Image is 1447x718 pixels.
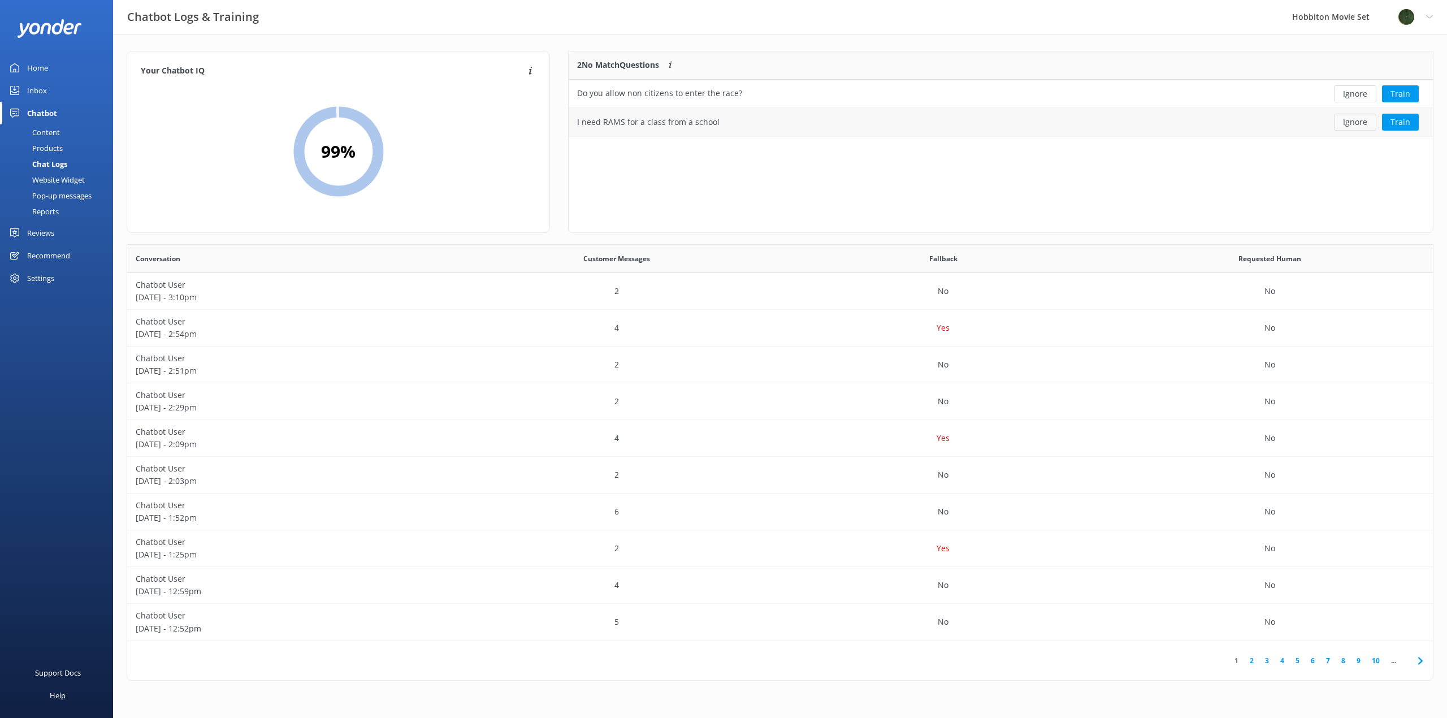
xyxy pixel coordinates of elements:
p: No [1264,322,1275,334]
button: Ignore [1334,85,1376,102]
span: Customer Messages [583,253,650,264]
p: Chatbot User [136,536,445,548]
a: 4 [1275,655,1290,666]
p: Chatbot User [136,499,445,512]
div: Inbox [27,79,47,102]
p: Chatbot User [136,352,445,365]
div: Pop-up messages [7,188,92,204]
div: row [127,310,1433,347]
p: No [1264,616,1275,628]
p: 4 [614,322,619,334]
p: [DATE] - 2:51pm [136,365,445,377]
p: No [938,358,948,371]
div: row [127,530,1433,567]
a: Reports [7,204,113,219]
div: row [127,420,1433,457]
div: Do you allow non citizens to enter the race? [577,87,742,100]
div: Home [27,57,48,79]
div: Support Docs [35,661,81,684]
p: No [938,285,948,297]
button: Train [1382,85,1419,102]
div: row [127,383,1433,420]
p: No [938,579,948,591]
a: 2 [1244,655,1259,666]
p: [DATE] - 1:52pm [136,512,445,524]
div: Recommend [27,244,70,267]
p: 2 [614,395,619,408]
p: Chatbot User [136,315,445,328]
div: row [127,604,1433,641]
p: [DATE] - 12:52pm [136,622,445,635]
div: row [127,273,1433,310]
p: [DATE] - 3:10pm [136,291,445,304]
p: [DATE] - 2:29pm [136,401,445,414]
p: [DATE] - 2:09pm [136,438,445,451]
a: Pop-up messages [7,188,113,204]
p: No [1264,432,1275,444]
a: 3 [1259,655,1275,666]
div: row [569,80,1433,108]
p: No [938,395,948,408]
p: 4 [614,579,619,591]
h2: 99 % [321,138,356,165]
div: I need RAMS for a class from a school [577,116,720,128]
p: No [938,616,948,628]
div: Content [7,124,60,140]
button: Ignore [1334,114,1376,131]
h4: Your Chatbot IQ [141,65,525,77]
p: No [1264,285,1275,297]
p: Chatbot User [136,609,445,622]
button: Train [1382,114,1419,131]
h3: Chatbot Logs & Training [127,8,259,26]
p: 6 [614,505,619,518]
div: row [127,567,1433,604]
div: Chat Logs [7,156,67,172]
a: 6 [1305,655,1320,666]
div: row [127,494,1433,530]
div: Website Widget [7,172,85,188]
p: Chatbot User [136,279,445,291]
div: Products [7,140,63,156]
div: row [127,457,1433,494]
p: [DATE] - 12:59pm [136,585,445,598]
span: ... [1385,655,1402,666]
a: 7 [1320,655,1336,666]
p: No [1264,579,1275,591]
div: Help [50,684,66,707]
p: [DATE] - 2:54pm [136,328,445,340]
span: Fallback [929,253,958,264]
p: Yes [937,542,950,555]
p: Chatbot User [136,389,445,401]
a: Content [7,124,113,140]
p: Chatbot User [136,573,445,585]
p: 2 [614,469,619,481]
p: No [1264,542,1275,555]
p: No [938,469,948,481]
a: Products [7,140,113,156]
a: Website Widget [7,172,113,188]
a: 1 [1229,655,1244,666]
div: Chatbot [27,102,57,124]
p: No [1264,395,1275,408]
p: 5 [614,616,619,628]
img: 34-1720495293.png [1398,8,1415,25]
div: Settings [27,267,54,289]
p: 4 [614,432,619,444]
div: grid [569,80,1433,136]
p: Chatbot User [136,426,445,438]
div: row [569,108,1433,136]
p: 2 [614,285,619,297]
p: No [1264,358,1275,371]
p: No [1264,469,1275,481]
a: Chat Logs [7,156,113,172]
p: 2 [614,358,619,371]
span: Requested Human [1238,253,1301,264]
a: 8 [1336,655,1351,666]
p: 2 [614,542,619,555]
div: Reviews [27,222,54,244]
span: Conversation [136,253,180,264]
div: grid [127,273,1433,641]
a: 5 [1290,655,1305,666]
div: row [127,347,1433,383]
p: [DATE] - 1:25pm [136,548,445,561]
